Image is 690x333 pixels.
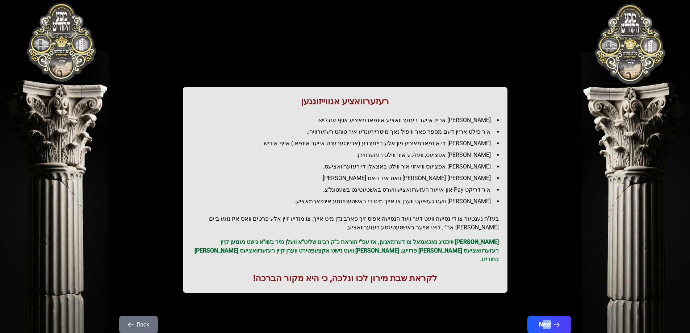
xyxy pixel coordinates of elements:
li: [PERSON_NAME] אריין אייער רעזערוואציע אינפארמאציע אויף ענגליש. [197,116,499,125]
li: [PERSON_NAME] אפציעס וויאזוי איר ווילט באצאלן די רעזערוואציעס. [197,162,499,171]
li: איר דריקט Pay און אייער רעזערוואציע ווערט באשטעטיגט בשעטומ"צ. [197,186,499,194]
li: [PERSON_NAME] [PERSON_NAME] וואס איר האט [PERSON_NAME]. [197,174,499,183]
li: [PERSON_NAME] וועט געשיקט ווערן צו אייך מיט די באשטעטיגטע אינפארמאציע. [197,197,499,206]
h2: בעז"ה נענטער צו די נסיעה וועט דער וועד הנסיעה אפיס זיך פארבינדן מיט אייך, צו מודיע זיין אלע פרטים... [192,215,499,232]
li: [PERSON_NAME] אפציעס, וועלכע איר ווילט רעזערווירן. [197,151,499,159]
li: איר פילט אריין דעם מספר פאר וויפיל נאך מיטרייזענדע איר טוהט רעזערווירן. [197,128,499,136]
p: [PERSON_NAME] וויכטיג נאכאמאל צו דערמאנען, אז עפ"י הוראת כ"ק רבינו שליט"א וועלן מיר בשו"א נישט נע... [192,238,499,264]
li: [PERSON_NAME] די אינפארמאציע פון אלע רייזענדע (אריינגערעכט אייער אינפא.) אויף אידיש. [197,139,499,148]
h1: לקראת שבת מירון לכו ונלכה, כי היא מקור הברכה! [192,272,499,284]
h1: רעזערוואציע אנווייזונגען [192,96,499,107]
